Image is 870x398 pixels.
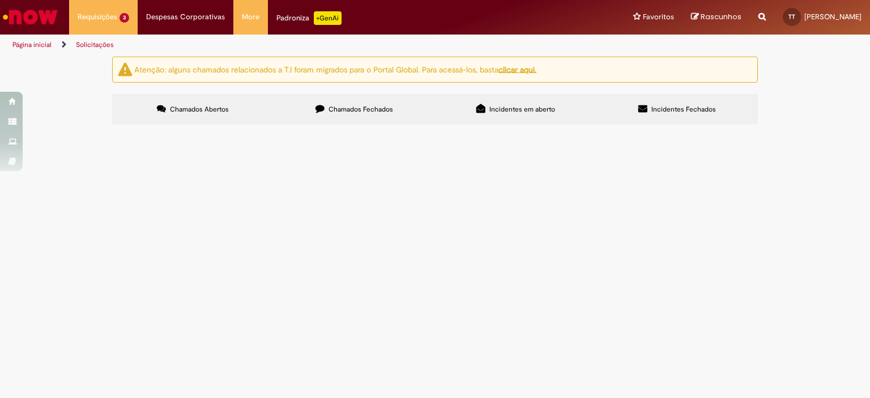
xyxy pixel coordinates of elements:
[120,13,129,23] span: 3
[489,105,555,114] span: Incidentes em aberto
[329,105,393,114] span: Chamados Fechados
[804,12,862,22] span: [PERSON_NAME]
[643,11,674,23] span: Favoritos
[1,6,59,28] img: ServiceNow
[314,11,342,25] p: +GenAi
[8,35,572,55] ul: Trilhas de página
[651,105,716,114] span: Incidentes Fechados
[146,11,225,23] span: Despesas Corporativas
[701,11,741,22] span: Rascunhos
[76,40,114,49] a: Solicitações
[170,105,229,114] span: Chamados Abertos
[134,64,536,74] ng-bind-html: Atenção: alguns chamados relacionados a T.I foram migrados para o Portal Global. Para acessá-los,...
[78,11,117,23] span: Requisições
[788,13,795,20] span: TT
[691,12,741,23] a: Rascunhos
[242,11,259,23] span: More
[12,40,52,49] a: Página inicial
[498,64,536,74] a: clicar aqui.
[276,11,342,25] div: Padroniza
